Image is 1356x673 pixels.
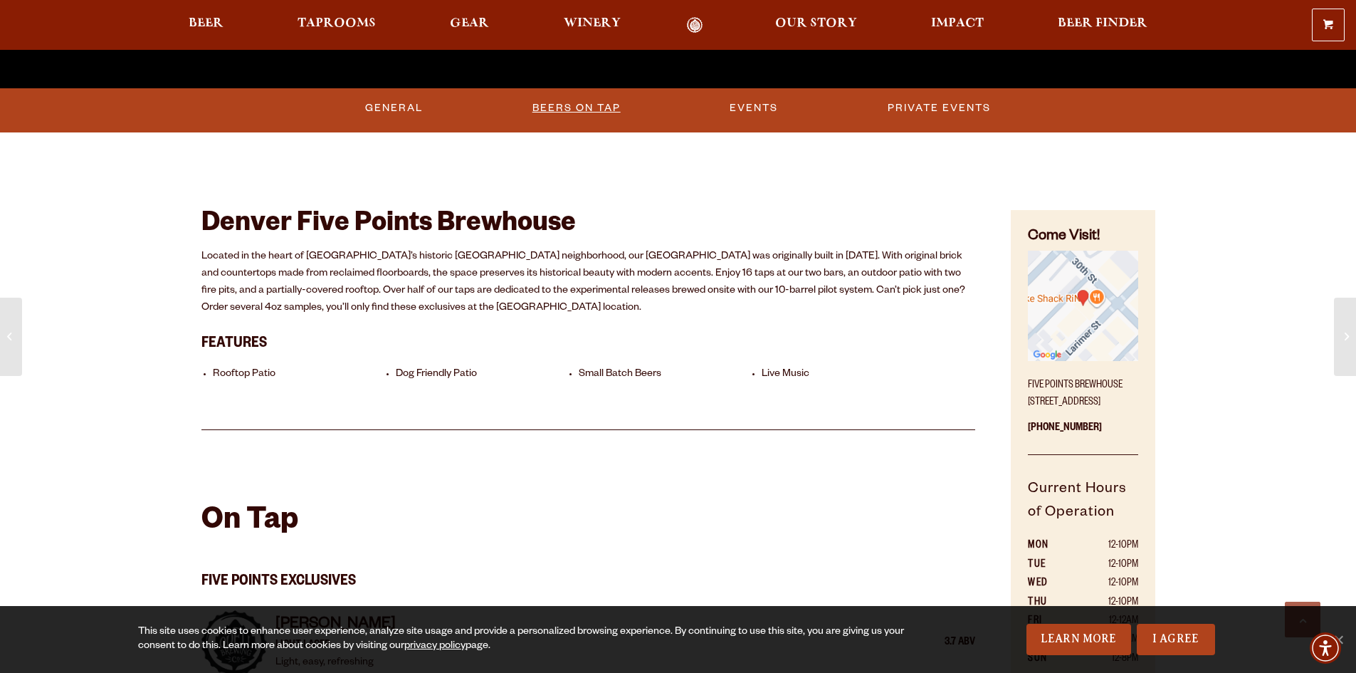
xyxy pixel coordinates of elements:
[1028,594,1073,612] th: THU
[931,18,984,29] span: Impact
[527,92,626,125] a: Beers on Tap
[724,92,784,125] a: Events
[766,17,866,33] a: Our Story
[762,368,937,382] li: Live Music
[359,92,429,125] a: General
[1073,556,1138,575] td: 12-10pm
[298,18,376,29] span: Taprooms
[288,17,385,33] a: Taprooms
[201,210,976,241] h2: Denver Five Points Brewhouse
[1073,537,1138,555] td: 12-10pm
[201,554,976,595] h3: Five Points Exclusives
[775,18,857,29] span: Our Story
[555,17,630,33] a: Winery
[1028,354,1137,365] a: Find on Google Maps (opens in a new window)
[922,17,993,33] a: Impact
[1028,369,1137,412] p: Five Points Brewhouse [STREET_ADDRESS]
[1028,412,1137,455] p: [PHONE_NUMBER]
[138,625,909,654] div: This site uses cookies to enhance user experience, analyze site usage and provide a personalized ...
[1073,594,1138,612] td: 12-10pm
[201,506,298,540] h2: On Tap
[1310,632,1341,664] div: Accessibility Menu
[179,17,233,33] a: Beer
[1028,537,1073,555] th: MON
[1048,17,1157,33] a: Beer Finder
[201,249,976,317] p: Located in the heart of [GEOGRAPHIC_DATA]’s historic [GEOGRAPHIC_DATA] neighborhood, our [GEOGRAP...
[882,92,997,125] a: Private Events
[396,368,572,382] li: Dog Friendly Patio
[564,18,621,29] span: Winery
[1028,479,1137,538] h5: Current Hours of Operation
[1028,556,1073,575] th: TUE
[1137,624,1215,655] a: I Agree
[1073,575,1138,593] td: 12-10pm
[1285,602,1320,637] a: Scroll to top
[189,18,224,29] span: Beer
[201,327,976,357] h3: Features
[1028,251,1137,360] img: Small thumbnail of location on map
[404,641,466,652] a: privacy policy
[1058,18,1147,29] span: Beer Finder
[450,18,489,29] span: Gear
[668,17,722,33] a: Odell Home
[1026,624,1131,655] a: Learn More
[579,368,755,382] li: Small Batch Beers
[1028,575,1073,593] th: WED
[1028,227,1137,248] h4: Come Visit!
[441,17,498,33] a: Gear
[213,368,389,382] li: Rooftop Patio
